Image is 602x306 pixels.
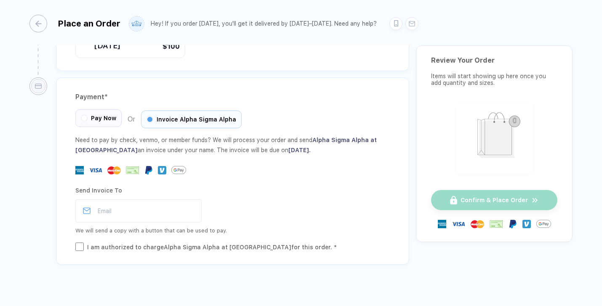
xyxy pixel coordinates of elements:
[460,107,529,168] img: shopping_bag.png
[522,220,531,228] img: Venmo
[107,164,121,177] img: master-card
[471,217,484,231] img: master-card
[94,39,148,53] span: [DATE]
[75,109,122,127] div: Pay Now
[75,184,390,197] div: Send Invoice To
[75,135,390,155] div: Need to pay by check, venmo, or member funds? We will process your order and send an invoice unde...
[126,166,139,174] img: cheque
[129,16,144,31] img: user profile
[75,111,242,128] div: Or
[58,18,120,29] div: Place an Order
[509,220,517,228] img: Paypal
[157,116,236,123] span: Invoice Alpha Sigma Alpha
[158,166,166,174] img: Venmo
[438,220,446,228] img: express
[288,147,311,153] span: [DATE] .
[87,243,337,252] div: I am authorized to charge Alpha Sigma Alpha at [GEOGRAPHIC_DATA] for this order. *
[141,111,242,128] div: Invoice Alpha Sigma Alpha
[490,220,503,228] img: cheque
[536,216,551,231] img: GPay
[144,166,153,174] img: Paypal
[91,115,116,121] span: Pay Now
[75,166,84,174] img: express
[431,73,557,86] div: Items will start showing up here once you add quantity and sizes.
[162,42,180,52] span: $100
[151,20,377,27] div: Hey! If you order [DATE], you'll get it delivered by [DATE]–[DATE]. Need any help?
[75,90,390,104] div: Payment
[89,164,102,177] img: visa
[452,217,465,231] img: visa
[431,56,557,64] div: Review Your Order
[75,226,390,236] div: We will send a copy with a button that can be used to pay.
[171,163,186,177] img: GPay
